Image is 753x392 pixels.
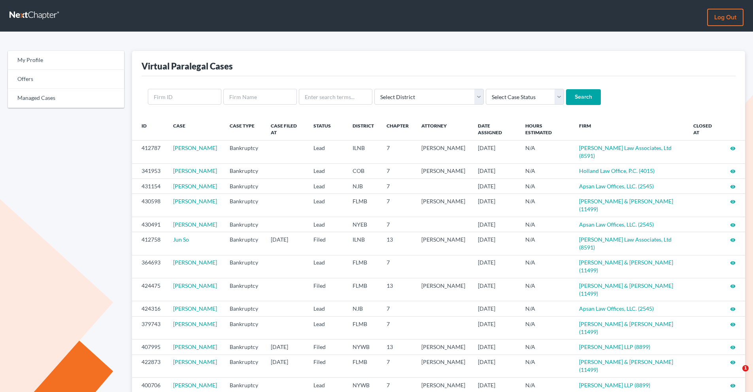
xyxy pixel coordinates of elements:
[173,282,217,289] a: [PERSON_NAME]
[579,198,673,212] a: [PERSON_NAME] & [PERSON_NAME] (11499)
[132,163,167,178] td: 341953
[519,232,573,255] td: N/A
[173,144,217,151] a: [PERSON_NAME]
[307,339,346,354] td: Filed
[223,339,264,354] td: Bankruptcy
[730,305,736,312] a: visibility
[380,217,415,232] td: 7
[223,89,297,105] input: Firm Name
[730,306,736,312] i: visibility
[730,167,736,174] a: visibility
[8,70,124,89] a: Offers
[132,141,167,163] td: 412787
[730,282,736,289] a: visibility
[472,179,519,194] td: [DATE]
[380,316,415,339] td: 7
[730,236,736,243] a: visibility
[730,237,736,243] i: visibility
[307,301,346,316] td: Lead
[223,217,264,232] td: Bankruptcy
[346,217,380,232] td: NYEB
[173,167,217,174] a: [PERSON_NAME]
[132,232,167,255] td: 412758
[730,199,736,204] i: visibility
[742,365,749,371] span: 1
[519,217,573,232] td: N/A
[472,163,519,178] td: [DATE]
[307,232,346,255] td: Filed
[223,301,264,316] td: Bankruptcy
[223,194,264,217] td: Bankruptcy
[132,301,167,316] td: 424316
[472,141,519,163] td: [DATE]
[380,232,415,255] td: 13
[8,89,124,108] a: Managed Cases
[730,184,736,189] i: visibility
[148,89,221,105] input: Firm ID
[519,118,573,141] th: Hours Estimated
[579,305,654,312] a: Apsan Law Offices, LLC. (2545)
[167,118,223,141] th: Case
[730,221,736,228] a: visibility
[519,141,573,163] td: N/A
[380,301,415,316] td: 7
[380,163,415,178] td: 7
[730,343,736,350] a: visibility
[173,358,217,365] a: [PERSON_NAME]
[472,316,519,339] td: [DATE]
[380,141,415,163] td: 7
[346,179,380,194] td: NJB
[579,144,672,159] a: [PERSON_NAME] Law Associates, Ltd (8591)
[519,163,573,178] td: N/A
[223,141,264,163] td: Bankruptcy
[223,179,264,194] td: Bankruptcy
[415,339,472,354] td: [PERSON_NAME]
[380,179,415,194] td: 7
[415,141,472,163] td: [PERSON_NAME]
[415,194,472,217] td: [PERSON_NAME]
[307,316,346,339] td: Lead
[346,163,380,178] td: COB
[299,89,372,105] input: Enter search terms...
[346,301,380,316] td: NJB
[346,278,380,301] td: FLMB
[730,360,736,365] i: visibility
[223,255,264,278] td: Bankruptcy
[380,339,415,354] td: 13
[726,365,745,384] iframe: Intercom live chat
[264,232,307,255] td: [DATE]
[132,194,167,217] td: 430598
[132,255,167,278] td: 364693
[346,194,380,217] td: FLMB
[173,343,217,350] a: [PERSON_NAME]
[264,354,307,377] td: [DATE]
[380,354,415,377] td: 7
[307,255,346,278] td: Lead
[132,118,167,141] th: ID
[264,118,307,141] th: Case Filed At
[730,321,736,327] a: visibility
[223,232,264,255] td: Bankruptcy
[380,255,415,278] td: 7
[173,236,189,243] a: Jun So
[223,163,264,178] td: Bankruptcy
[730,222,736,228] i: visibility
[346,141,380,163] td: ILNB
[223,316,264,339] td: Bankruptcy
[472,301,519,316] td: [DATE]
[730,183,736,189] a: visibility
[142,60,233,72] div: Virtual Paralegal Cases
[415,278,472,301] td: [PERSON_NAME]
[307,278,346,301] td: Filed
[519,316,573,339] td: N/A
[579,183,654,189] a: Apsan Law Offices, LLC. (2545)
[730,322,736,327] i: visibility
[730,146,736,151] i: visibility
[223,278,264,301] td: Bankruptcy
[730,198,736,204] a: visibility
[579,382,650,388] a: [PERSON_NAME] LLP (8899)
[730,358,736,365] a: visibility
[519,339,573,354] td: N/A
[519,194,573,217] td: N/A
[132,354,167,377] td: 422873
